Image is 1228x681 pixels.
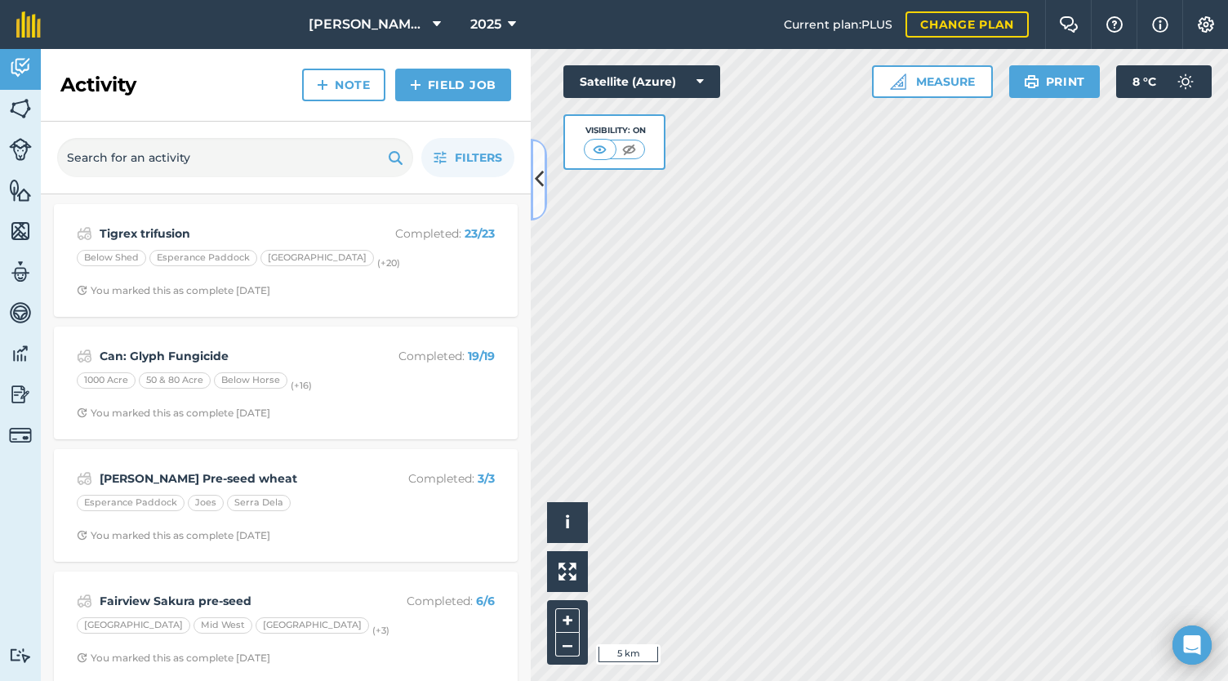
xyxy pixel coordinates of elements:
span: Filters [455,149,502,167]
div: [GEOGRAPHIC_DATA] [77,617,190,634]
p: Completed : [365,592,495,610]
div: [GEOGRAPHIC_DATA] [260,250,374,266]
button: – [555,633,580,657]
img: svg+xml;base64,PD94bWwgdmVyc2lvbj0iMS4wIiBlbmNvZGluZz0idXRmLTgiPz4KPCEtLSBHZW5lcmF0b3I6IEFkb2JlIE... [9,341,32,366]
a: Can: Glyph FungicideCompleted: 19/191000 Acre50 & 80 AcreBelow Horse(+16)Clock with arrow pointin... [64,336,508,430]
a: [PERSON_NAME] Pre-seed wheatCompleted: 3/3Esperance PaddockJoesSerra DelaClock with arrow pointin... [64,459,508,552]
h2: Activity [60,72,136,98]
a: Fairview Sakura pre-seedCompleted: 6/6[GEOGRAPHIC_DATA]Mid West[GEOGRAPHIC_DATA](+3)Clock with ar... [64,581,508,674]
div: You marked this as complete [DATE] [77,284,270,297]
div: You marked this as complete [DATE] [77,652,270,665]
img: svg+xml;base64,PD94bWwgdmVyc2lvbj0iMS4wIiBlbmNvZGluZz0idXRmLTgiPz4KPCEtLSBHZW5lcmF0b3I6IEFkb2JlIE... [9,138,32,161]
span: Current plan : PLUS [784,16,892,33]
img: svg+xml;base64,PHN2ZyB4bWxucz0iaHR0cDovL3d3dy53My5vcmcvMjAwMC9zdmciIHdpZHRoPSI1MCIgaGVpZ2h0PSI0MC... [619,141,639,158]
strong: 19 / 19 [468,349,495,363]
img: svg+xml;base64,PD94bWwgdmVyc2lvbj0iMS4wIiBlbmNvZGluZz0idXRmLTgiPz4KPCEtLSBHZW5lcmF0b3I6IEFkb2JlIE... [9,382,32,407]
img: A cog icon [1196,16,1216,33]
span: i [565,512,570,532]
strong: 6 / 6 [476,594,495,608]
img: svg+xml;base64,PHN2ZyB4bWxucz0iaHR0cDovL3d3dy53My5vcmcvMjAwMC9zdmciIHdpZHRoPSIxOSIgaGVpZ2h0PSIyNC... [1024,72,1039,91]
small: (+ 3 ) [372,625,389,636]
img: svg+xml;base64,PHN2ZyB4bWxucz0iaHR0cDovL3d3dy53My5vcmcvMjAwMC9zdmciIHdpZHRoPSI1NiIgaGVpZ2h0PSI2MC... [9,178,32,203]
p: Completed : [365,225,495,243]
img: svg+xml;base64,PD94bWwgdmVyc2lvbj0iMS4wIiBlbmNvZGluZz0idXRmLTgiPz4KPCEtLSBHZW5lcmF0b3I6IEFkb2JlIE... [77,346,92,366]
img: svg+xml;base64,PHN2ZyB4bWxucz0iaHR0cDovL3d3dy53My5vcmcvMjAwMC9zdmciIHdpZHRoPSI1MCIgaGVpZ2h0PSI0MC... [590,141,610,158]
img: svg+xml;base64,PHN2ZyB4bWxucz0iaHR0cDovL3d3dy53My5vcmcvMjAwMC9zdmciIHdpZHRoPSIxNyIgaGVpZ2h0PSIxNy... [1152,15,1168,34]
img: Clock with arrow pointing clockwise [77,407,87,418]
div: You marked this as complete [DATE] [77,529,270,542]
div: Serra Dela [227,495,291,511]
a: Tigrex trifusionCompleted: 23/23Below ShedEsperance Paddock[GEOGRAPHIC_DATA](+20)Clock with arrow... [64,214,508,307]
img: Clock with arrow pointing clockwise [77,652,87,663]
div: Below Shed [77,250,146,266]
div: Mid West [194,617,252,634]
div: You marked this as complete [DATE] [77,407,270,420]
img: svg+xml;base64,PHN2ZyB4bWxucz0iaHR0cDovL3d3dy53My5vcmcvMjAwMC9zdmciIHdpZHRoPSI1NiIgaGVpZ2h0PSI2MC... [9,96,32,121]
img: svg+xml;base64,PD94bWwgdmVyc2lvbj0iMS4wIiBlbmNvZGluZz0idXRmLTgiPz4KPCEtLSBHZW5lcmF0b3I6IEFkb2JlIE... [9,648,32,663]
img: Two speech bubbles overlapping with the left bubble in the forefront [1059,16,1079,33]
a: Note [302,69,385,101]
img: svg+xml;base64,PHN2ZyB4bWxucz0iaHR0cDovL3d3dy53My5vcmcvMjAwMC9zdmciIHdpZHRoPSI1NiIgaGVpZ2h0PSI2MC... [9,219,32,243]
img: svg+xml;base64,PD94bWwgdmVyc2lvbj0iMS4wIiBlbmNvZGluZz0idXRmLTgiPz4KPCEtLSBHZW5lcmF0b3I6IEFkb2JlIE... [9,260,32,284]
button: + [555,608,580,633]
img: svg+xml;base64,PHN2ZyB4bWxucz0iaHR0cDovL3d3dy53My5vcmcvMjAwMC9zdmciIHdpZHRoPSIxOSIgaGVpZ2h0PSIyNC... [388,148,403,167]
div: Esperance Paddock [77,495,185,511]
a: Field Job [395,69,511,101]
div: 50 & 80 Acre [139,372,211,389]
img: A question mark icon [1105,16,1124,33]
small: (+ 16 ) [291,380,312,391]
button: Measure [872,65,993,98]
div: Open Intercom Messenger [1172,625,1212,665]
img: svg+xml;base64,PD94bWwgdmVyc2lvbj0iMS4wIiBlbmNvZGluZz0idXRmLTgiPz4KPCEtLSBHZW5lcmF0b3I6IEFkb2JlIE... [9,424,32,447]
img: svg+xml;base64,PD94bWwgdmVyc2lvbj0iMS4wIiBlbmNvZGluZz0idXRmLTgiPz4KPCEtLSBHZW5lcmF0b3I6IEFkb2JlIE... [77,469,92,488]
span: 2025 [470,15,501,34]
strong: 3 / 3 [478,471,495,486]
button: 8 °C [1116,65,1212,98]
img: svg+xml;base64,PHN2ZyB4bWxucz0iaHR0cDovL3d3dy53My5vcmcvMjAwMC9zdmciIHdpZHRoPSIxNCIgaGVpZ2h0PSIyNC... [410,75,421,95]
img: svg+xml;base64,PD94bWwgdmVyc2lvbj0iMS4wIiBlbmNvZGluZz0idXRmLTgiPz4KPCEtLSBHZW5lcmF0b3I6IEFkb2JlIE... [1169,65,1202,98]
div: 1000 Acre [77,372,136,389]
strong: Fairview Sakura pre-seed [100,592,358,610]
strong: Tigrex trifusion [100,225,358,243]
img: svg+xml;base64,PD94bWwgdmVyc2lvbj0iMS4wIiBlbmNvZGluZz0idXRmLTgiPz4KPCEtLSBHZW5lcmF0b3I6IEFkb2JlIE... [9,300,32,325]
div: Below Horse [214,372,287,389]
img: svg+xml;base64,PD94bWwgdmVyc2lvbj0iMS4wIiBlbmNvZGluZz0idXRmLTgiPz4KPCEtLSBHZW5lcmF0b3I6IEFkb2JlIE... [77,224,92,243]
a: Change plan [905,11,1029,38]
img: fieldmargin Logo [16,11,41,38]
button: Print [1009,65,1101,98]
img: Four arrows, one pointing top left, one top right, one bottom right and the last bottom left [558,563,576,581]
button: Satellite (Azure) [563,65,720,98]
div: Visibility: On [584,124,646,137]
div: Joes [188,495,224,511]
div: Esperance Paddock [149,250,257,266]
img: svg+xml;base64,PD94bWwgdmVyc2lvbj0iMS4wIiBlbmNvZGluZz0idXRmLTgiPz4KPCEtLSBHZW5lcmF0b3I6IEFkb2JlIE... [9,56,32,80]
strong: 23 / 23 [465,226,495,241]
span: [PERSON_NAME] & Partners [309,15,426,34]
small: (+ 20 ) [377,257,400,269]
strong: Can: Glyph Fungicide [100,347,358,365]
button: i [547,502,588,543]
p: Completed : [365,470,495,487]
span: 8 ° C [1132,65,1156,98]
input: Search for an activity [57,138,413,177]
img: Clock with arrow pointing clockwise [77,530,87,541]
img: Clock with arrow pointing clockwise [77,285,87,296]
div: [GEOGRAPHIC_DATA] [256,617,369,634]
img: svg+xml;base64,PD94bWwgdmVyc2lvbj0iMS4wIiBlbmNvZGluZz0idXRmLTgiPz4KPCEtLSBHZW5lcmF0b3I6IEFkb2JlIE... [77,591,92,611]
img: Ruler icon [890,73,906,90]
img: svg+xml;base64,PHN2ZyB4bWxucz0iaHR0cDovL3d3dy53My5vcmcvMjAwMC9zdmciIHdpZHRoPSIxNCIgaGVpZ2h0PSIyNC... [317,75,328,95]
strong: [PERSON_NAME] Pre-seed wheat [100,470,358,487]
button: Filters [421,138,514,177]
p: Completed : [365,347,495,365]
